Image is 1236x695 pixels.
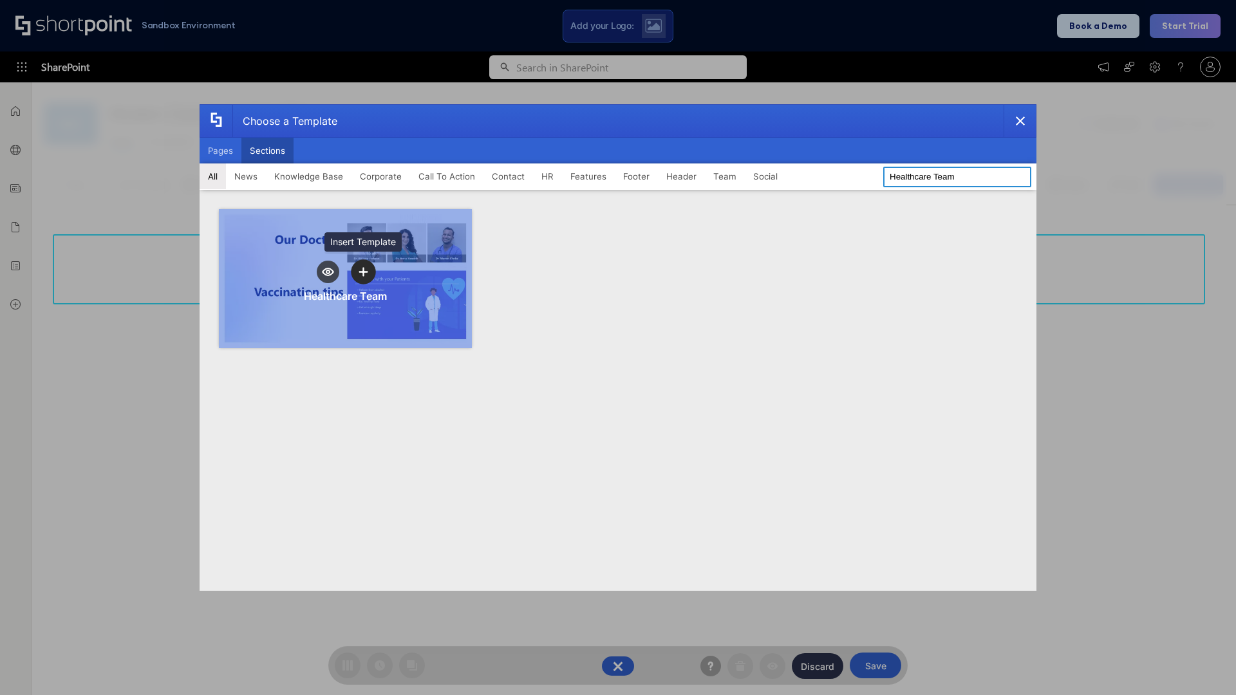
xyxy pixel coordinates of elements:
[241,138,294,163] button: Sections
[200,138,241,163] button: Pages
[266,163,351,189] button: Knowledge Base
[745,163,786,189] button: Social
[533,163,562,189] button: HR
[200,104,1036,591] div: template selector
[883,167,1031,187] input: Search
[226,163,266,189] button: News
[200,163,226,189] button: All
[351,163,410,189] button: Corporate
[658,163,705,189] button: Header
[615,163,658,189] button: Footer
[410,163,483,189] button: Call To Action
[483,163,533,189] button: Contact
[1172,633,1236,695] iframe: Chat Widget
[304,290,387,302] div: Healthcare Team
[232,105,337,137] div: Choose a Template
[562,163,615,189] button: Features
[705,163,745,189] button: Team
